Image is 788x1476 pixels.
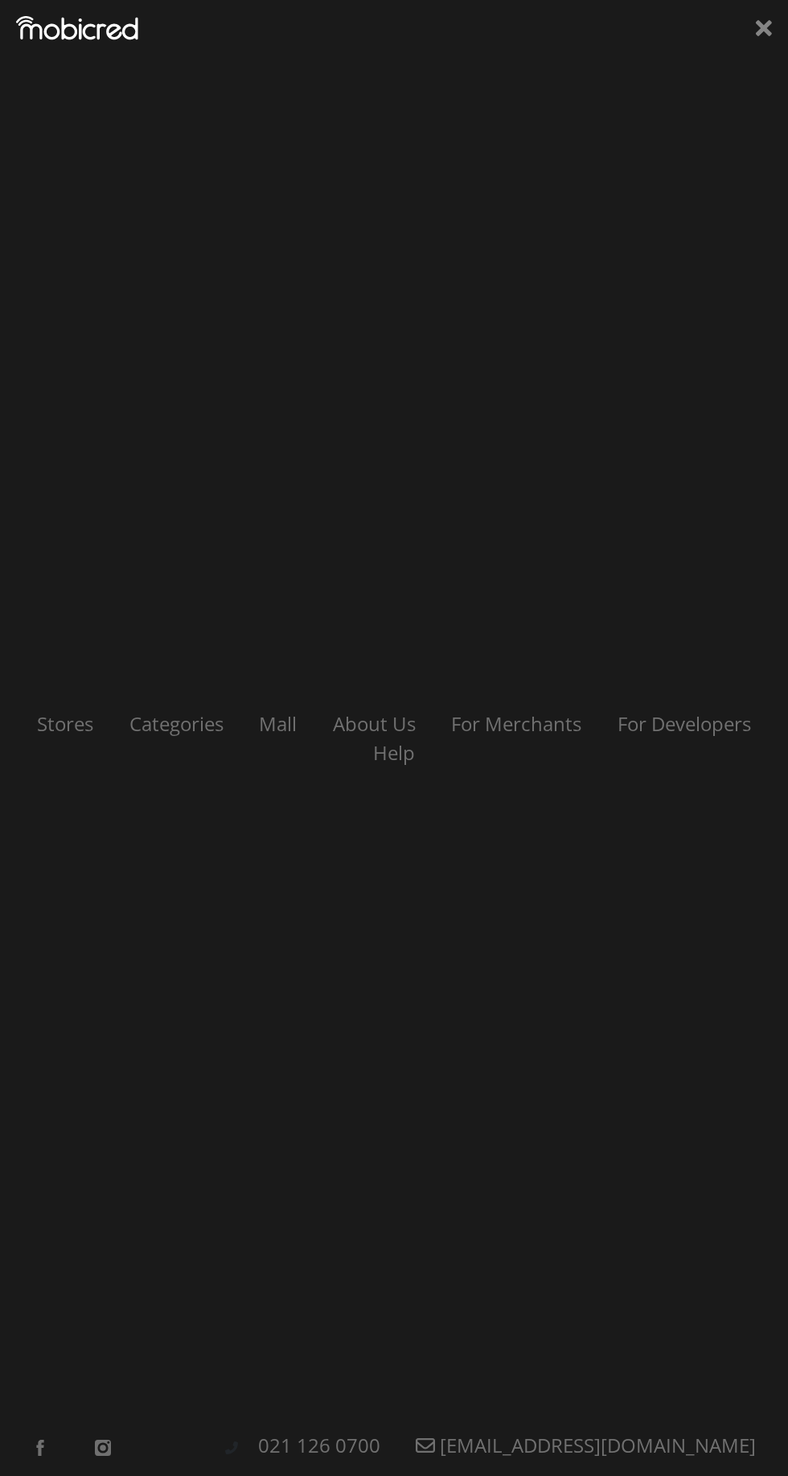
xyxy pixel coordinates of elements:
img: Mobicred [16,16,138,40]
a: For Developers [601,710,767,737]
a: [EMAIL_ADDRESS][DOMAIN_NAME] [400,1432,772,1458]
a: 021 126 0700 [242,1432,396,1458]
a: For Merchants [435,710,597,737]
a: Categories [113,710,240,737]
a: About Us [317,710,432,737]
a: Help [357,739,431,766]
a: Mall [243,710,313,737]
a: Stores [21,710,109,737]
